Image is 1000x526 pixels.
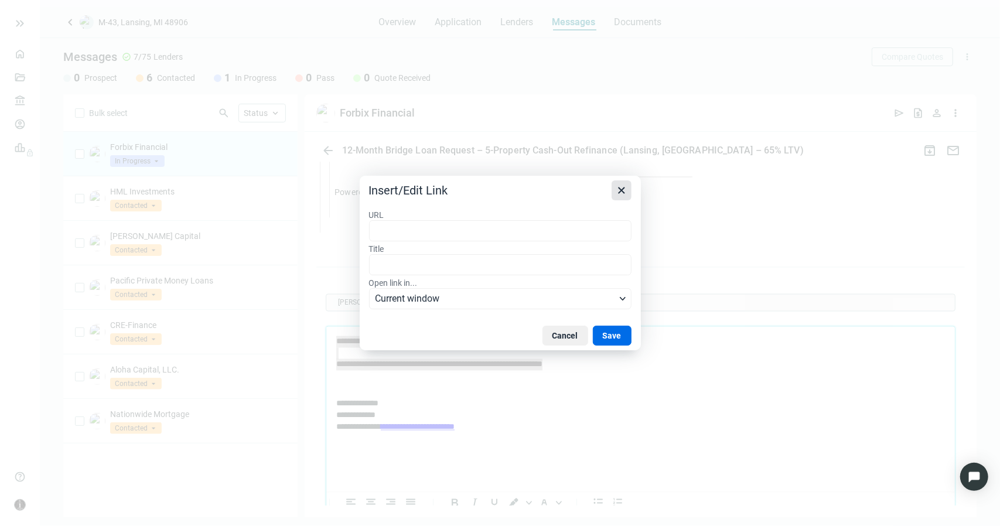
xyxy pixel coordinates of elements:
[369,210,632,220] label: URL
[369,183,448,198] div: Insert/Edit Link
[542,326,588,346] button: Cancel
[369,288,632,309] button: Open link in...
[375,292,616,306] span: Current window
[9,9,619,106] body: Rich Text Area. Press ALT-0 for help.
[369,244,632,254] label: Title
[612,180,632,200] button: Close
[593,326,632,346] button: Save
[369,278,632,288] label: Open link in...
[960,463,988,491] div: Open Intercom Messenger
